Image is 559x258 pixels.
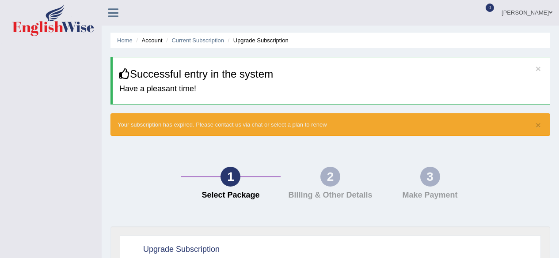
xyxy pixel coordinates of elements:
[384,191,475,200] h4: Make Payment
[536,64,541,73] button: ×
[134,36,162,45] li: Account
[130,243,220,256] h2: Upgrade Subscription
[320,167,340,187] div: 2
[119,68,543,80] h3: Successful entry in the system
[221,167,240,187] div: 1
[117,37,133,44] a: Home
[486,4,494,12] span: 0
[110,113,550,136] div: Your subscription has expired. Please contact us via chat or select a plan to renew
[226,36,289,45] li: Upgrade Subscription
[119,85,543,93] h4: Have a pleasant time!
[185,191,276,200] h4: Select Package
[285,191,376,200] h4: Billing & Other Details
[420,167,440,187] div: 3
[536,120,541,130] button: ×
[171,37,224,44] a: Current Subscription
